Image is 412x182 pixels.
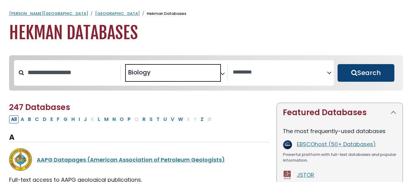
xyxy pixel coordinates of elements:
[162,115,169,123] button: Filter Results U
[126,115,132,123] button: Filter Results P
[118,115,125,123] button: Filter Results O
[297,140,376,148] a: EBSCOhost (50+ Databases)
[233,69,327,76] textarea: Search
[141,115,147,123] button: Filter Results R
[41,115,48,123] button: Filter Results D
[140,11,186,17] li: Hekman Databases
[33,115,41,123] button: Filter Results C
[55,115,61,123] button: Filter Results F
[9,23,403,43] h1: Hekman Databases
[26,115,33,123] button: Filter Results B
[111,115,118,123] button: Filter Results N
[9,102,70,113] span: 247 Databases
[9,133,269,142] h3: A
[19,115,26,123] button: Filter Results A
[96,115,102,123] button: Filter Results L
[70,115,77,123] button: Filter Results H
[102,115,110,123] button: Filter Results M
[155,115,161,123] button: Filter Results T
[9,11,88,16] a: [PERSON_NAME][GEOGRAPHIC_DATA]
[199,115,205,123] button: Filter Results Z
[283,152,397,163] div: Powerful platform with full-text databases and popular information.
[9,115,214,123] div: Alpha-list to filter by first letter of database name
[49,115,55,123] button: Filter Results E
[82,115,89,123] button: Filter Results J
[338,64,394,82] button: Submit for Search Results
[297,171,314,179] a: JSTOR
[9,55,403,91] nav: Search filters
[277,103,403,122] button: Featured Databases
[128,68,151,77] span: Biology
[169,115,176,123] button: Filter Results V
[176,115,185,123] button: Filter Results W
[152,71,156,77] textarea: Search
[62,115,69,123] button: Filter Results G
[9,115,19,123] button: All
[126,68,151,77] li: Biology
[37,156,225,163] a: AAPG Datapages (American Association of Petroleum Geologists)
[9,11,403,17] nav: breadcrumb
[148,115,154,123] button: Filter Results S
[77,115,82,123] button: Filter Results I
[283,127,397,135] p: The most frequently-used databases
[95,11,140,16] a: [GEOGRAPHIC_DATA]
[24,67,120,77] input: Search database by title or keyword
